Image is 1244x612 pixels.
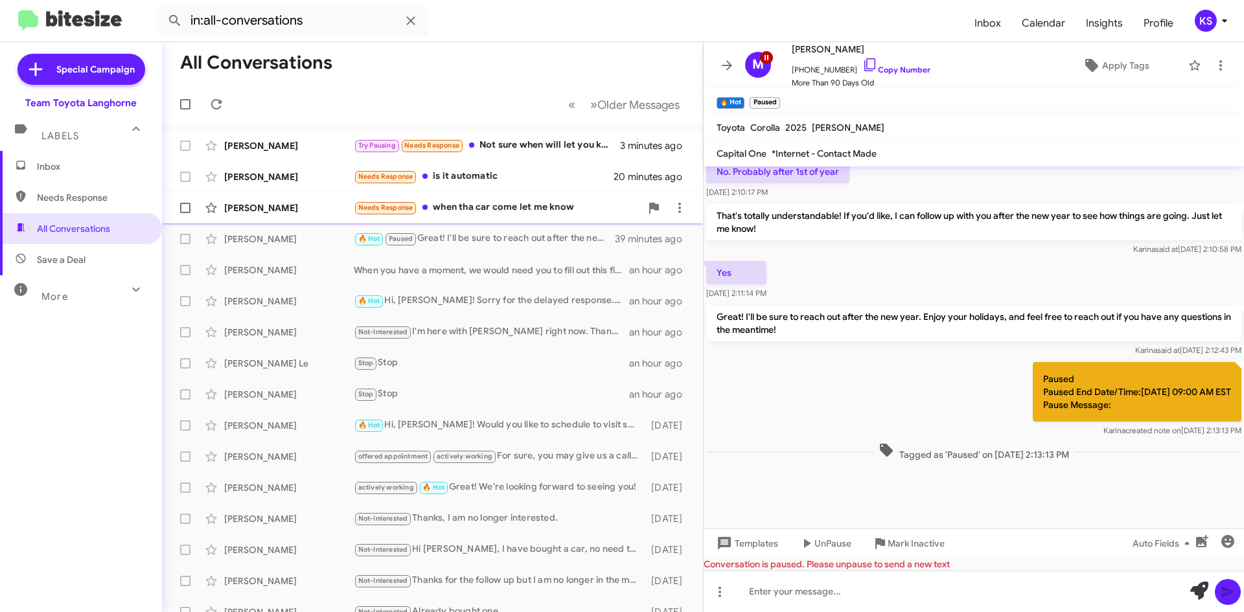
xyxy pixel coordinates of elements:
div: Hi, [PERSON_NAME]! Would you like to schedule to visit sometime [DATE]? [354,418,645,433]
div: Stop [354,387,629,402]
div: [DATE] [645,543,693,556]
span: Stop [358,359,374,367]
div: [PERSON_NAME] [224,201,354,214]
div: [DATE] [645,419,693,432]
button: Templates [704,532,789,555]
div: is it automatic [354,169,615,184]
div: [PERSON_NAME] [224,139,354,152]
button: Previous [560,91,583,118]
a: Special Campaign [17,54,145,85]
span: M [752,54,764,75]
span: 🔥 Hot [358,234,380,243]
div: [PERSON_NAME] Le [224,357,354,370]
button: KS [1184,10,1230,32]
span: Karina [DATE] 2:13:13 PM [1103,425,1241,435]
span: [DATE] 2:10:17 PM [706,187,768,197]
a: Insights [1076,5,1133,42]
div: [PERSON_NAME] [224,388,354,401]
a: Inbox [964,5,1011,42]
div: For sure, you may give us a call! [PHONE_NUMBER] and ask for a new car sales rep. We would be mor... [354,449,645,464]
div: Team Toyota Langhorne [25,96,137,109]
h1: All Conversations [180,52,332,73]
p: Paused Paused End Date/Time:[DATE] 09:00 AM EST Pause Message: [1033,362,1241,422]
span: Paused [389,234,413,243]
input: Search [157,5,429,36]
div: an hour ago [629,295,693,308]
div: [PERSON_NAME] [224,574,354,587]
div: Hi, [PERSON_NAME]! Sorry for the delayed response. Did you have the chance to stop in [DATE]? [354,293,629,308]
button: Apply Tags [1049,54,1182,77]
div: when tha car come let me know [354,200,641,215]
span: Needs Response [358,172,413,181]
p: Great! I'll be sure to reach out after the new year. Enjoy your holidays, and feel free to reach ... [706,305,1241,341]
div: Conversation is paused. Please unpause to send a new text [704,558,1244,571]
button: Next [582,91,687,118]
div: [PERSON_NAME] [224,543,354,556]
span: « [568,96,575,113]
p: No. Probably after 1st of year [706,160,849,183]
span: Toyota [717,122,745,133]
span: Inbox [37,160,147,173]
div: [DATE] [645,512,693,525]
div: [PERSON_NAME] [224,264,354,277]
span: Karina [DATE] 2:12:43 PM [1135,345,1241,355]
span: Try Pausing [358,141,396,150]
span: actively working [437,452,492,460]
span: Labels [41,130,79,142]
span: Older Messages [597,98,680,112]
span: [DATE] 2:11:14 PM [706,288,766,298]
span: Not-Interested [358,328,408,336]
a: Copy Number [862,65,930,74]
div: 3 minutes ago [620,139,693,152]
div: [PERSON_NAME] [224,450,354,463]
div: I'm here with [PERSON_NAME] right now. Thank you for reaching out. [354,324,629,339]
span: Not-Interested [358,576,408,585]
span: 2025 [785,122,807,133]
span: Corolla [750,122,780,133]
nav: Page navigation example [561,91,687,118]
div: Hi [PERSON_NAME], I have bought a car, no need to reach out. Have a great day [354,542,645,557]
div: [PERSON_NAME] [224,232,354,245]
span: » [590,96,597,113]
a: Calendar [1011,5,1076,42]
span: [PERSON_NAME] [812,122,884,133]
span: Needs Response [37,191,147,204]
button: Auto Fields [1122,532,1205,555]
span: 🔥 Hot [422,483,444,492]
span: [PERSON_NAME] [792,41,930,57]
div: Thanks, I am no longer interested. [354,511,645,526]
span: [PHONE_NUMBER] [792,57,930,76]
span: Not-Interested [358,514,408,523]
span: Save a Deal [37,253,86,266]
span: Apply Tags [1102,54,1149,77]
span: said at [1157,345,1180,355]
div: [PERSON_NAME] [224,419,354,432]
span: Tagged as 'Paused' on [DATE] 2:13:13 PM [873,442,1074,461]
div: [DATE] [645,574,693,587]
div: Stop [354,356,629,370]
span: Needs Response [404,141,459,150]
span: actively working [358,483,414,492]
span: *Internet - Contact Made [772,148,877,159]
button: UnPause [789,532,862,555]
span: Capital One [717,148,766,159]
small: 🔥 Hot [717,97,744,109]
div: [PERSON_NAME] [224,512,354,525]
span: Mark Inactive [888,532,945,555]
div: [DATE] [645,481,693,494]
span: Special Campaign [56,63,135,76]
span: Not-Interested [358,545,408,554]
div: [PERSON_NAME] [224,326,354,339]
div: 39 minutes ago [615,232,693,245]
span: Profile [1133,5,1184,42]
span: More Than 90 Days Old [792,76,930,89]
div: When you have a moment, we would need you to fill out this finance application. My finance manage... [354,264,629,277]
span: offered appointment [358,452,428,460]
p: Yes [706,261,766,284]
div: [PERSON_NAME] [224,170,354,183]
div: [DATE] [645,450,693,463]
div: Thanks for the follow up but I am no longer in the market for a car. [354,573,645,588]
span: Auto Fields [1133,532,1195,555]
